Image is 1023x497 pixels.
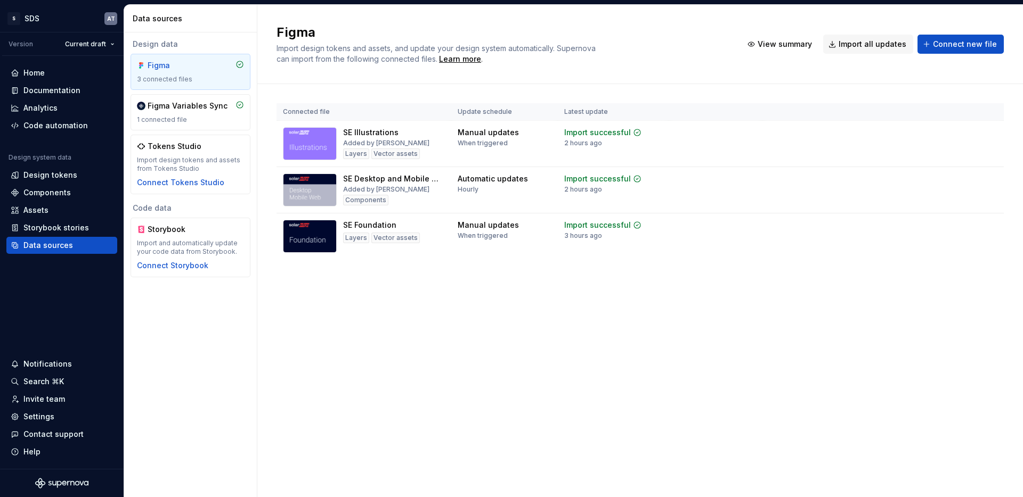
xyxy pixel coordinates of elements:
div: Import successful [564,127,631,138]
div: Analytics [23,103,58,113]
div: Documentation [23,85,80,96]
div: Automatic updates [458,173,528,184]
a: Settings [6,408,117,425]
span: Import all updates [839,39,906,49]
div: Storybook stories [23,222,89,233]
button: Notifications [6,355,117,372]
div: Components [23,187,71,198]
div: Added by [PERSON_NAME] [343,139,429,147]
div: SE Foundation [343,220,396,230]
div: Code automation [23,120,88,131]
div: Design system data [9,153,71,162]
th: Latest update [558,103,669,121]
a: Code automation [6,117,117,134]
button: Current draft [60,37,119,52]
div: Home [23,68,45,78]
div: SE Desktop and Mobile Web [343,173,445,184]
a: Home [6,64,117,81]
a: Assets [6,202,117,219]
a: Invite team [6,391,117,408]
div: Figma [148,60,199,71]
h2: Figma [277,24,729,41]
a: Data sources [6,237,117,254]
th: Connected file [277,103,451,121]
div: 2 hours ago [564,139,602,147]
div: Added by [PERSON_NAME] [343,185,429,194]
th: Update schedule [451,103,558,121]
a: Analytics [6,100,117,117]
div: Design tokens [23,170,77,180]
div: AT [107,14,115,23]
span: . [437,55,483,63]
div: Import successful [564,173,631,184]
a: StorybookImport and automatically update your code data from Storybook.Connect Storybook [131,218,250,277]
a: Figma Variables Sync1 connected file [131,94,250,130]
div: Help [23,446,40,457]
a: Storybook stories [6,219,117,236]
div: 2 hours ago [564,185,602,194]
div: 3 hours ago [564,231,602,240]
div: Assets [23,205,48,216]
div: Search ⌘K [23,376,64,387]
button: Connect Storybook [137,260,208,271]
button: SSDSAT [2,7,121,30]
svg: Supernova Logo [35,478,88,488]
div: Manual updates [458,220,519,230]
div: Manual updates [458,127,519,138]
div: When triggered [458,231,508,240]
div: SDS [25,13,39,24]
div: When triggered [458,139,508,147]
div: Storybook [148,224,199,235]
div: Invite team [23,394,65,404]
div: Layers [343,233,369,243]
div: Vector assets [371,233,420,243]
div: Contact support [23,429,84,440]
a: Figma3 connected files [131,54,250,90]
div: Figma Variables Sync [148,101,228,111]
button: Connect new file [918,35,1004,54]
button: Import all updates [823,35,913,54]
span: Import design tokens and assets, and update your design system automatically. Supernova can impor... [277,44,598,63]
button: Help [6,443,117,460]
div: Components [343,195,388,205]
div: 1 connected file [137,115,244,124]
button: View summary [742,35,819,54]
div: Code data [131,203,250,213]
span: View summary [758,39,812,49]
button: Search ⌘K [6,373,117,390]
span: Current draft [65,40,106,48]
button: Connect Tokens Studio [137,177,224,188]
div: Tokens Studio [148,141,201,152]
a: Components [6,184,117,201]
a: Design tokens [6,167,117,184]
div: Layers [343,148,369,159]
div: Import and automatically update your code data from Storybook. [137,239,244,256]
div: 3 connected files [137,75,244,84]
a: Learn more [439,54,481,64]
div: Version [9,40,33,48]
div: Design data [131,39,250,49]
div: Data sources [23,240,73,251]
button: Contact support [6,426,117,443]
div: Import successful [564,220,631,230]
a: Tokens StudioImport design tokens and assets from Tokens StudioConnect Tokens Studio [131,135,250,194]
div: Data sources [133,13,253,24]
a: Documentation [6,82,117,99]
div: Import design tokens and assets from Tokens Studio [137,156,244,173]
span: Connect new file [933,39,997,49]
div: Hourly [458,185,478,194]
div: S [7,12,20,25]
div: Notifications [23,359,72,369]
div: SE Illustrations [343,127,399,138]
div: Vector assets [371,148,420,159]
div: Settings [23,411,54,422]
